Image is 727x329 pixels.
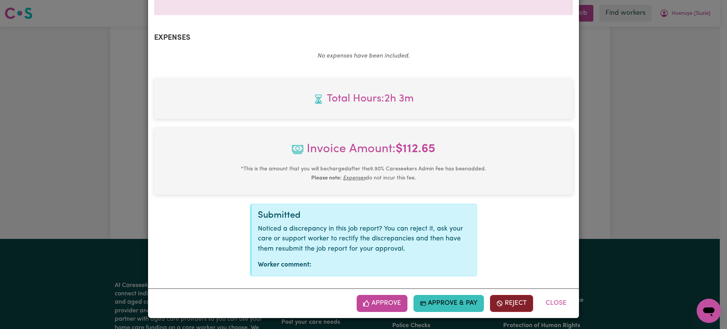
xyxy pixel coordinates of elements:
[357,295,407,312] button: Approve
[343,175,366,181] u: Expenses
[317,53,410,59] em: No expenses have been included.
[413,295,484,312] button: Approve & Pay
[160,91,567,107] span: Total hours worked: 2 hours 3 minutes
[160,140,567,164] span: Invoice Amount:
[396,143,435,155] b: $ 112.65
[241,166,486,181] small: This is the amount that you will be charged after the 9.90 % Careseekers Admin Fee has been added...
[311,175,342,181] b: Please note:
[258,262,311,268] strong: Worker comment:
[490,295,533,312] button: Reject
[258,224,471,254] p: Noticed a discrepancy in this job report? You can reject it, ask your care or support worker to r...
[154,33,573,42] h2: Expenses
[697,299,721,323] iframe: Button to launch messaging window
[258,211,301,220] span: Submitted
[539,295,573,312] button: Close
